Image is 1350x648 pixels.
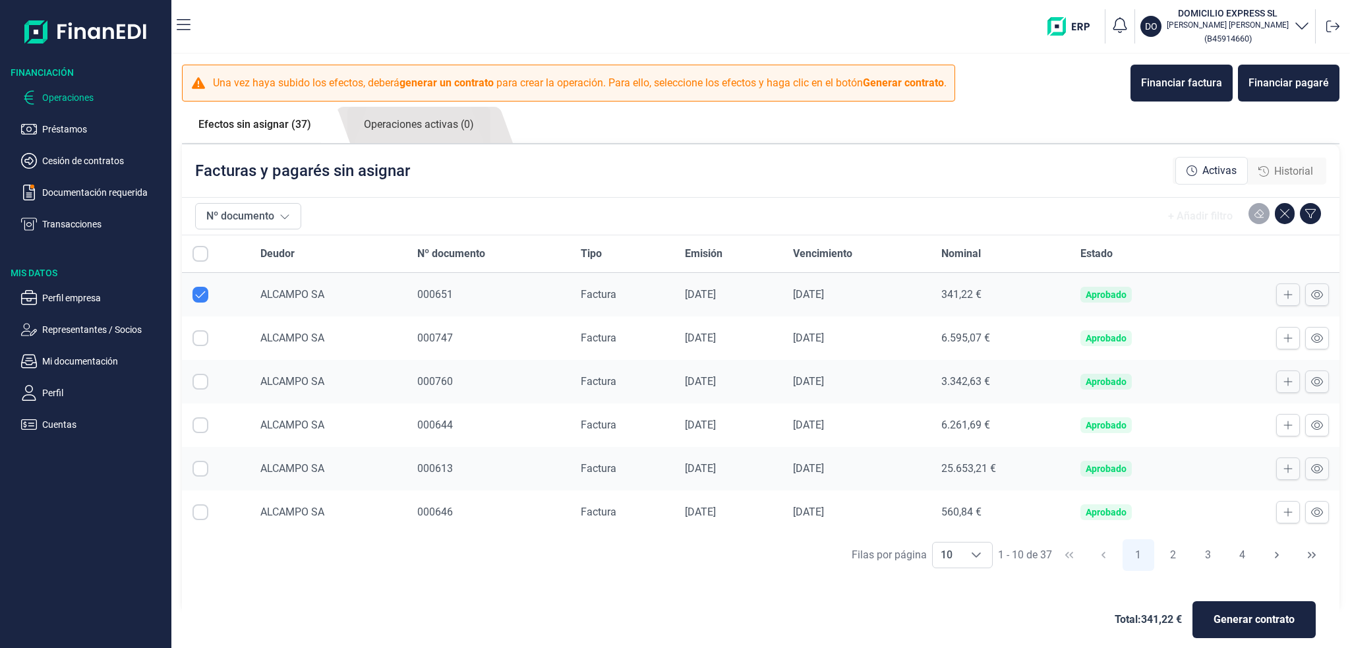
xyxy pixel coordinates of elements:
[793,462,920,475] div: [DATE]
[941,462,1060,475] div: 25.653,21 €
[260,462,324,475] span: ALCAMPO SA
[42,185,166,200] p: Documentación requerida
[21,153,166,169] button: Cesión de contratos
[182,107,328,142] a: Efectos sin asignar (37)
[417,332,453,344] span: 000747
[1086,376,1127,387] div: Aprobado
[1086,333,1127,343] div: Aprobado
[685,332,772,345] div: [DATE]
[941,419,1060,432] div: 6.261,69 €
[21,90,166,105] button: Operaciones
[42,290,166,306] p: Perfil empresa
[1261,539,1293,571] button: Next Page
[21,185,166,200] button: Documentación requerida
[192,246,208,262] div: All items unselected
[581,375,616,388] span: Factura
[1296,539,1328,571] button: Last Page
[192,504,208,520] div: Row Selected null
[192,374,208,390] div: Row Selected null
[1086,463,1127,474] div: Aprobado
[1167,20,1289,30] p: [PERSON_NAME] [PERSON_NAME]
[260,288,324,301] span: ALCAMPO SA
[21,322,166,338] button: Representantes / Socios
[1214,612,1295,628] span: Generar contrato
[1086,420,1127,430] div: Aprobado
[1145,20,1158,33] p: DO
[195,203,301,229] button: Nº documento
[1204,34,1252,44] small: Copiar cif
[1238,65,1339,102] button: Financiar pagaré
[1123,539,1154,571] button: Page 1
[21,385,166,401] button: Perfil
[1248,75,1329,91] div: Financiar pagaré
[417,288,453,301] span: 000651
[417,462,453,475] span: 000613
[1248,158,1324,185] div: Historial
[941,332,1060,345] div: 6.595,07 €
[581,419,616,431] span: Factura
[1227,539,1258,571] button: Page 4
[581,288,616,301] span: Factura
[1086,507,1127,517] div: Aprobado
[347,107,490,143] a: Operaciones activas (0)
[192,461,208,477] div: Row Selected null
[260,332,324,344] span: ALCAMPO SA
[21,121,166,137] button: Préstamos
[793,419,920,432] div: [DATE]
[863,76,944,89] b: Generar contrato
[260,246,295,262] span: Deudor
[260,506,324,518] span: ALCAMPO SA
[1088,539,1119,571] button: Previous Page
[21,216,166,232] button: Transacciones
[1274,163,1313,179] span: Historial
[192,417,208,433] div: Row Selected null
[581,506,616,518] span: Factura
[42,90,166,105] p: Operaciones
[417,419,453,431] span: 000644
[42,385,166,401] p: Perfil
[1175,157,1248,185] div: Activas
[192,330,208,346] div: Row Selected null
[42,417,166,432] p: Cuentas
[581,332,616,344] span: Factura
[399,76,494,89] b: generar un contrato
[42,153,166,169] p: Cesión de contratos
[1080,246,1113,262] span: Estado
[21,290,166,306] button: Perfil empresa
[685,288,772,301] div: [DATE]
[941,246,981,262] span: Nominal
[793,246,852,262] span: Vencimiento
[1192,539,1223,571] button: Page 3
[1130,65,1233,102] button: Financiar factura
[260,419,324,431] span: ALCAMPO SA
[24,11,148,53] img: Logo de aplicación
[192,287,208,303] div: Row Unselected null
[42,216,166,232] p: Transacciones
[213,75,947,91] p: Una vez haya subido los efectos, deberá para crear la operación. Para ello, seleccione los efecto...
[1140,7,1310,46] button: DODOMICILIO EXPRESS SL[PERSON_NAME] [PERSON_NAME](B45914660)
[685,462,772,475] div: [DATE]
[581,246,602,262] span: Tipo
[685,419,772,432] div: [DATE]
[260,375,324,388] span: ALCAMPO SA
[685,506,772,519] div: [DATE]
[1141,75,1222,91] div: Financiar factura
[685,375,772,388] div: [DATE]
[1192,601,1316,638] button: Generar contrato
[685,246,722,262] span: Emisión
[581,462,616,475] span: Factura
[852,547,927,563] div: Filas por página
[1047,17,1100,36] img: erp
[21,353,166,369] button: Mi documentación
[941,506,1060,519] div: 560,84 €
[1086,289,1127,300] div: Aprobado
[195,160,410,181] p: Facturas y pagarés sin asignar
[793,332,920,345] div: [DATE]
[1157,539,1189,571] button: Page 2
[417,506,453,518] span: 000646
[793,375,920,388] div: [DATE]
[1202,163,1237,179] span: Activas
[1115,612,1182,628] span: Total: 341,22 €
[998,550,1052,560] span: 1 - 10 de 37
[793,506,920,519] div: [DATE]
